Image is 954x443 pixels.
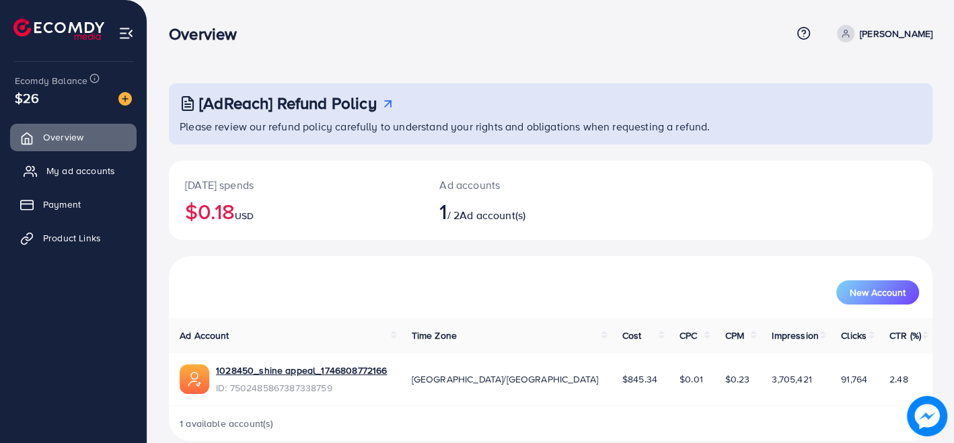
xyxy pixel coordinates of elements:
[13,19,104,40] img: logo
[680,329,697,342] span: CPC
[118,92,132,106] img: image
[907,396,947,436] img: image
[412,372,599,386] span: [GEOGRAPHIC_DATA]/[GEOGRAPHIC_DATA]
[860,26,932,42] p: [PERSON_NAME]
[412,329,457,342] span: Time Zone
[680,372,703,386] span: $0.01
[46,164,115,177] span: My ad accounts
[772,329,819,342] span: Impression
[235,209,254,223] span: USD
[889,372,908,386] span: 2.48
[199,93,377,113] h3: [AdReach] Refund Policy
[180,118,924,134] p: Please review our refund policy carefully to understand your rights and obligations when requesti...
[43,198,81,211] span: Payment
[725,329,744,342] span: CPM
[180,329,229,342] span: Ad Account
[43,130,83,144] span: Overview
[10,225,137,251] a: Product Links
[180,417,274,430] span: 1 available account(s)
[889,329,921,342] span: CTR (%)
[772,372,811,386] span: 3,705,421
[10,124,137,151] a: Overview
[439,196,447,227] span: 1
[850,288,906,297] span: New Account
[43,231,101,245] span: Product Links
[460,208,525,223] span: Ad account(s)
[185,198,407,224] h2: $0.18
[836,280,919,305] button: New Account
[169,24,248,44] h3: Overview
[622,372,657,386] span: $845.34
[10,191,137,218] a: Payment
[180,364,209,394] img: ic-ads-acc.e4c84228.svg
[15,74,87,87] span: Ecomdy Balance
[185,177,407,193] p: [DATE] spends
[216,364,387,377] a: 1028450_shine appeal_1746808772166
[439,177,598,193] p: Ad accounts
[725,372,750,386] span: $0.23
[841,329,867,342] span: Clicks
[841,372,867,386] span: 91,764
[216,381,387,395] span: ID: 7502485867387338759
[15,88,39,108] span: $26
[439,198,598,224] h2: / 2
[622,329,642,342] span: Cost
[118,26,134,41] img: menu
[10,157,137,184] a: My ad accounts
[832,25,932,42] a: [PERSON_NAME]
